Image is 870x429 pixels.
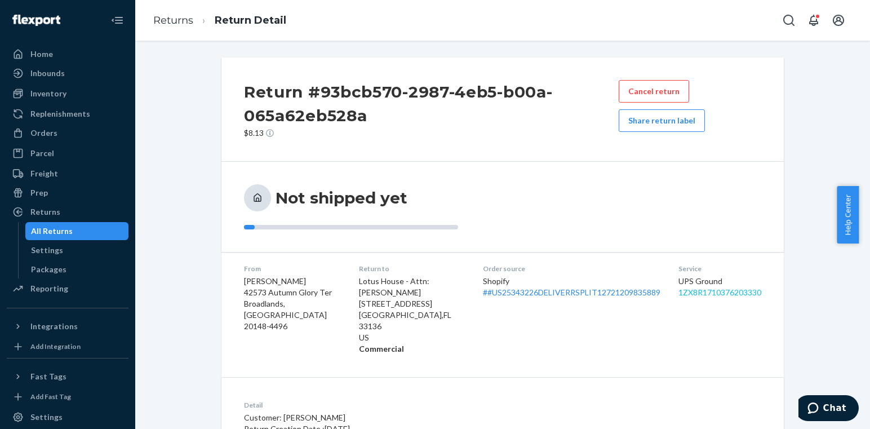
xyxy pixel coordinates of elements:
[30,371,66,382] div: Fast Tags
[7,165,128,183] a: Freight
[276,188,407,208] h3: Not shipped yet
[7,124,128,142] a: Orders
[30,283,68,294] div: Reporting
[25,241,129,259] a: Settings
[483,288,660,297] a: ##US25343226DELIVERRSPLIT12721209835889
[244,127,619,139] p: $8.13
[359,264,465,273] dt: Return to
[7,144,128,162] a: Parcel
[7,340,128,353] a: Add Integration
[30,321,78,332] div: Integrations
[483,276,660,298] div: Shopify
[778,9,800,32] button: Open Search Box
[7,184,128,202] a: Prep
[30,148,54,159] div: Parcel
[144,4,295,37] ol: breadcrumbs
[7,105,128,123] a: Replenishments
[30,48,53,60] div: Home
[31,225,73,237] div: All Returns
[7,390,128,404] a: Add Fast Tag
[106,9,128,32] button: Close Navigation
[31,264,66,275] div: Packages
[359,344,404,353] strong: Commercial
[244,412,556,423] p: Customer: [PERSON_NAME]
[30,392,71,401] div: Add Fast Tag
[25,260,129,278] a: Packages
[30,88,66,99] div: Inventory
[244,276,332,331] span: [PERSON_NAME] 42573 Autumn Glory Ter Broadlands, [GEOGRAPHIC_DATA] 20148-4496
[244,400,556,410] dt: Detail
[678,264,761,273] dt: Service
[30,68,65,79] div: Inbounds
[678,276,722,286] span: UPS Ground
[7,203,128,221] a: Returns
[7,85,128,103] a: Inventory
[30,127,57,139] div: Orders
[30,168,58,179] div: Freight
[7,45,128,63] a: Home
[359,276,465,298] p: Lotus House - Attn: [PERSON_NAME]
[12,15,60,26] img: Flexport logo
[619,80,689,103] button: Cancel return
[30,412,63,423] div: Settings
[619,109,705,132] button: Share return label
[7,280,128,298] a: Reporting
[483,264,660,273] dt: Order source
[837,186,859,244] button: Help Center
[30,187,48,198] div: Prep
[215,14,286,26] a: Return Detail
[359,309,465,332] p: [GEOGRAPHIC_DATA] , FL 33136
[30,108,90,120] div: Replenishments
[244,264,341,273] dt: From
[802,9,825,32] button: Open notifications
[798,395,859,423] iframe: Opens a widget where you can chat to one of our agents
[244,80,619,127] h2: Return #93bcb570-2987-4eb5-b00a-065a62eb528a
[30,342,81,351] div: Add Integration
[30,206,60,218] div: Returns
[827,9,850,32] button: Open account menu
[359,298,465,309] p: [STREET_ADDRESS]
[25,222,129,240] a: All Returns
[7,64,128,82] a: Inbounds
[153,14,193,26] a: Returns
[678,288,761,297] a: 1ZX8R1710376203330
[7,317,128,335] button: Integrations
[359,332,465,343] p: US
[31,245,63,256] div: Settings
[7,368,128,386] button: Fast Tags
[7,408,128,426] a: Settings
